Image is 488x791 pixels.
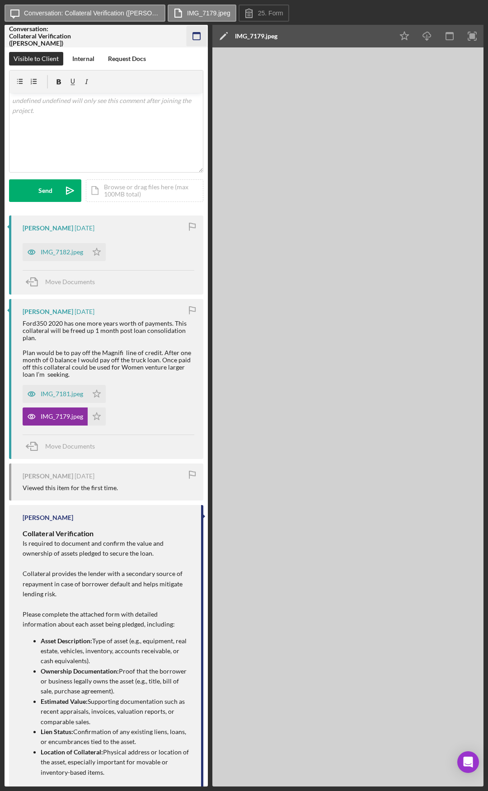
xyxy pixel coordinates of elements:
div: IMG_7181.jpeg [41,390,83,398]
p: Is required to document and confirm the value and ownership of assets pledged to secure the loan. [23,538,192,559]
p: Proof that the borrower or business legally owns the asset (e.g., title, bill of sale, purchase a... [41,666,192,697]
div: Send [38,179,52,202]
span: Move Documents [45,442,95,450]
button: IMG_7182.jpeg [23,243,106,261]
div: Internal [72,52,94,66]
button: Conversation: Collateral Verification ([PERSON_NAME]) [5,5,165,22]
button: Request Docs [103,52,150,66]
label: IMG_7179.jpeg [187,9,230,17]
div: [PERSON_NAME] [23,514,73,521]
span: Move Documents [45,278,95,286]
time: 2025-05-02 16:52 [75,473,94,480]
p: Physical address or location of the asset, especially important for movable or inventory-based it... [41,747,192,777]
label: Conversation: Collateral Verification ([PERSON_NAME]) [24,9,160,17]
div: Visible to Client [14,52,59,66]
label: 25. Form [258,9,283,17]
strong: Location of Collateral: [41,748,103,756]
div: [PERSON_NAME] [23,473,73,480]
div: Ford350 2020 has one more years worth of payments. This collateral will be freed up 1 month post ... [23,320,194,378]
strong: Estimated Value: [41,697,88,705]
div: Open Intercom Messenger [457,751,479,773]
strong: Asset Description: [41,637,92,645]
div: Viewed this item for the first time. [23,484,118,491]
p: Confirmation of any existing liens, loans, or encumbrances tied to the asset. [41,727,192,747]
p: Please complete the attached form with detailed information about each asset being pledged, inclu... [23,609,192,630]
strong: Lien Status: [41,728,73,735]
p: Collateral provides the lender with a secondary source of repayment in case of borrower default a... [23,569,192,599]
div: Request Docs [108,52,146,66]
button: Move Documents [23,271,104,293]
button: IMG_7179.jpeg [168,5,236,22]
div: [PERSON_NAME] [23,225,73,232]
p: Type of asset (e.g., equipment, real estate, vehicles, inventory, accounts receivable, or cash eq... [41,636,192,666]
button: IMG_7179.jpeg [23,407,106,426]
div: IMG_7182.jpeg [41,248,83,256]
button: Visible to Client [9,52,63,66]
button: 25. Form [239,5,289,22]
time: 2025-07-04 15:06 [75,225,94,232]
p: Supporting documentation such as recent appraisals, invoices, valuation reports, or comparable sa... [41,697,192,727]
time: 2025-07-04 15:05 [75,308,94,315]
div: IMG_7179.jpeg [41,413,83,420]
div: IMG_7179.jpeg [235,33,277,40]
div: [PERSON_NAME] [23,308,73,315]
button: Internal [68,52,99,66]
strong: Ownership Documentation: [41,667,119,675]
div: Conversation: Collateral Verification ([PERSON_NAME]) [9,25,72,47]
button: Send [9,179,81,202]
button: Move Documents [23,435,104,458]
button: IMG_7181.jpeg [23,385,106,403]
strong: Collateral Verification [23,529,94,538]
